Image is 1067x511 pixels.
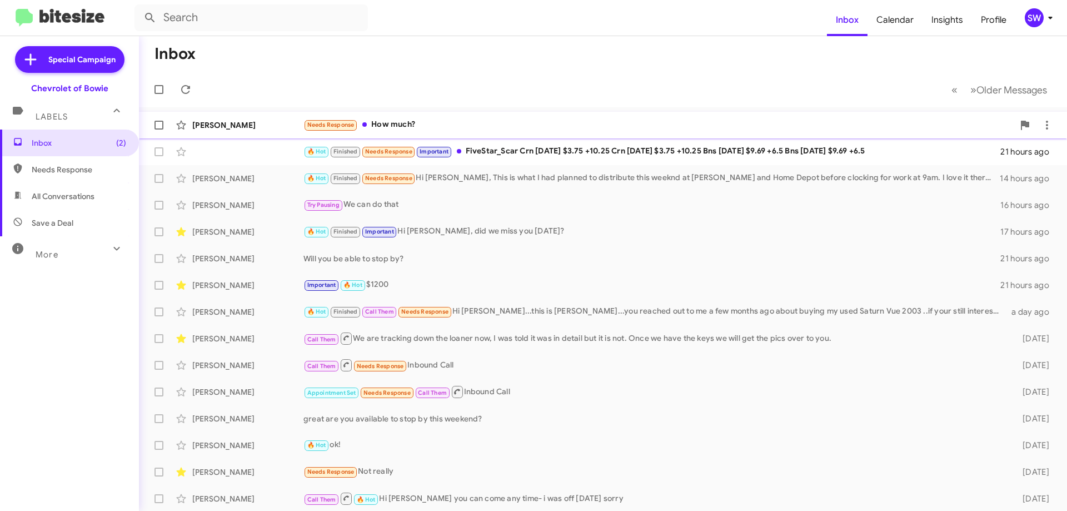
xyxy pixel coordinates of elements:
[964,78,1054,101] button: Next
[303,253,1000,264] div: Will you be able to stop by?
[48,54,116,65] span: Special Campaign
[307,389,356,396] span: Appointment Set
[307,308,326,315] span: 🔥 Hot
[192,333,303,344] div: [PERSON_NAME]
[1000,200,1058,211] div: 16 hours ago
[307,228,326,235] span: 🔥 Hot
[303,172,1000,185] div: Hi [PERSON_NAME], This is what I had planned to distribute this weeknd at [PERSON_NAME] and Home ...
[192,200,303,211] div: [PERSON_NAME]
[192,467,303,478] div: [PERSON_NAME]
[307,363,336,370] span: Call Them
[307,121,355,128] span: Needs Response
[333,228,358,235] span: Finished
[303,358,1005,372] div: Inbound Call
[303,305,1005,318] div: Hi [PERSON_NAME]...this is [PERSON_NAME]...you reached out to me a few months ago about buying my...
[951,83,958,97] span: «
[303,331,1005,345] div: We are tracking down the loaner now, I was told it was in detail but it is not. Once we have the ...
[307,148,326,155] span: 🔥 Hot
[36,112,68,122] span: Labels
[1005,467,1058,478] div: [DATE]
[365,228,394,235] span: Important
[401,308,448,315] span: Needs Response
[307,175,326,182] span: 🔥 Hot
[1025,8,1044,27] div: SW
[976,84,1047,96] span: Older Messages
[1005,493,1058,504] div: [DATE]
[192,493,303,504] div: [PERSON_NAME]
[357,496,376,503] span: 🔥 Hot
[303,439,1005,452] div: ok!
[307,281,336,289] span: Important
[303,279,1000,291] div: $1200
[1000,173,1058,184] div: 14 hours ago
[970,83,976,97] span: »
[192,226,303,237] div: [PERSON_NAME]
[343,281,362,289] span: 🔥 Hot
[192,120,303,131] div: [PERSON_NAME]
[36,250,58,260] span: More
[333,308,358,315] span: Finished
[192,413,303,424] div: [PERSON_NAME]
[333,175,358,182] span: Finished
[192,440,303,451] div: [PERSON_NAME]
[307,441,326,449] span: 🔥 Hot
[1005,306,1058,317] div: a day ago
[307,468,355,475] span: Needs Response
[303,413,1005,424] div: great are you available to stop by this weekend?
[365,175,412,182] span: Needs Response
[1000,226,1058,237] div: 17 hours ago
[1005,333,1058,344] div: [DATE]
[15,46,124,73] a: Special Campaign
[867,4,923,36] a: Calendar
[32,164,126,175] span: Needs Response
[32,217,73,229] span: Save a Deal
[1000,146,1058,157] div: 21 hours ago
[357,363,404,370] span: Needs Response
[192,280,303,291] div: [PERSON_NAME]
[134,4,368,31] input: Search
[192,306,303,317] div: [PERSON_NAME]
[303,465,1005,478] div: Not really
[972,4,1015,36] a: Profile
[303,492,1005,505] div: Hi [PERSON_NAME] you can come any time- i was off [DATE] sorry
[1000,253,1058,264] div: 21 hours ago
[192,386,303,398] div: [PERSON_NAME]
[333,148,358,155] span: Finished
[32,137,126,148] span: Inbox
[307,336,336,343] span: Call Them
[365,148,412,155] span: Needs Response
[303,145,1000,158] div: FiveStar_Scar Crn [DATE] $3.75 +10.25 Crn [DATE] $3.75 +10.25 Bns [DATE] $9.69 +6.5 Bns [DATE] $9...
[418,389,447,396] span: Call Them
[1005,440,1058,451] div: [DATE]
[116,137,126,148] span: (2)
[945,78,1054,101] nav: Page navigation example
[303,225,1000,238] div: Hi [PERSON_NAME], did we miss you [DATE]?
[192,173,303,184] div: [PERSON_NAME]
[420,148,448,155] span: Important
[923,4,972,36] a: Insights
[32,191,94,202] span: All Conversations
[363,389,411,396] span: Needs Response
[192,360,303,371] div: [PERSON_NAME]
[365,308,394,315] span: Call Them
[1005,413,1058,424] div: [DATE]
[154,45,196,63] h1: Inbox
[307,201,340,209] span: Try Pausing
[192,253,303,264] div: [PERSON_NAME]
[303,118,1014,131] div: How much?
[303,385,1005,399] div: Inbound Call
[1005,386,1058,398] div: [DATE]
[827,4,867,36] a: Inbox
[307,496,336,503] span: Call Them
[1005,360,1058,371] div: [DATE]
[945,78,964,101] button: Previous
[303,199,1000,211] div: We can do that
[31,83,108,94] div: Chevrolet of Bowie
[1015,8,1055,27] button: SW
[1000,280,1058,291] div: 21 hours ago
